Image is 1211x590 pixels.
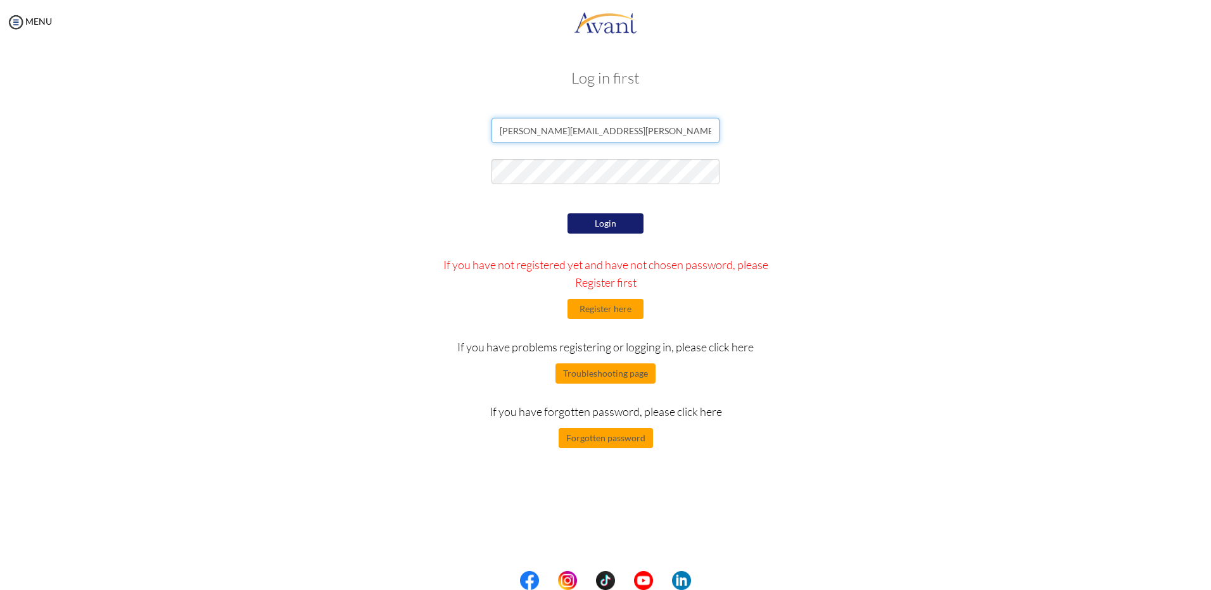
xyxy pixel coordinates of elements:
img: tt.png [596,571,615,590]
img: blank.png [615,571,634,590]
button: Forgotten password [559,428,653,448]
img: li.png [672,571,691,590]
input: Email [491,118,720,143]
img: blank.png [577,571,596,590]
img: logo.png [574,3,637,41]
button: Register here [567,299,644,319]
img: blank.png [653,571,672,590]
img: in.png [558,571,577,590]
img: fb.png [520,571,539,590]
p: If you have forgotten password, please click here [430,403,782,420]
p: If you have problems registering or logging in, please click here [430,338,782,356]
h3: Log in first [244,70,967,86]
p: If you have not registered yet and have not chosen password, please Register first [430,256,782,291]
button: Login [567,213,644,234]
a: MENU [6,16,52,27]
img: yt.png [634,571,653,590]
button: Troubleshooting page [555,363,656,384]
img: blank.png [539,571,558,590]
img: icon-menu.png [6,13,25,32]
